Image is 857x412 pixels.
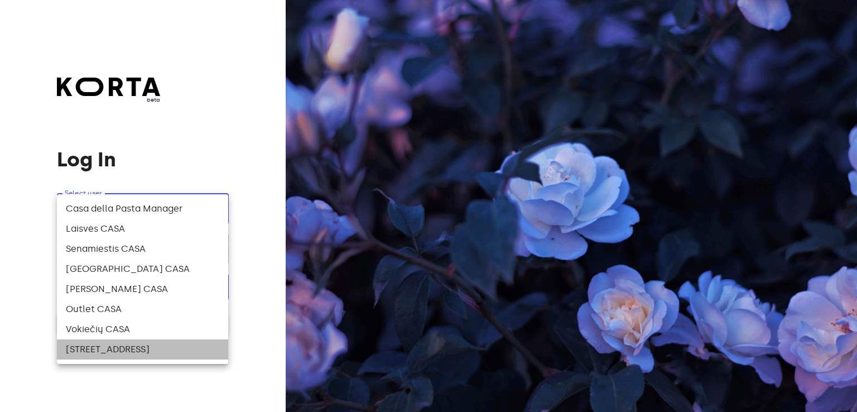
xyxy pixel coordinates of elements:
li: Laisvės CASA [57,219,228,239]
li: Vokiečių CASA [57,319,228,339]
li: Senamiestis CASA [57,239,228,259]
li: [GEOGRAPHIC_DATA] CASA [57,259,228,279]
li: Casa della Pasta Manager [57,199,228,219]
li: [PERSON_NAME] CASA [57,279,228,299]
li: [STREET_ADDRESS] [57,339,228,360]
li: Outlet CASA [57,299,228,319]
